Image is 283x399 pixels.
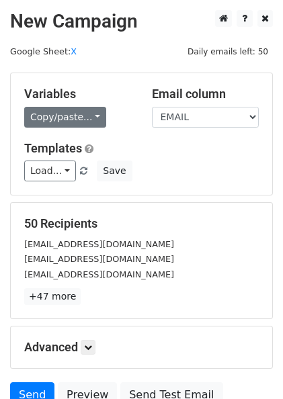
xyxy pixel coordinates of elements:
[10,46,77,56] small: Google Sheet:
[24,161,76,181] a: Load...
[152,87,259,101] h5: Email column
[71,46,77,56] a: X
[24,87,132,101] h5: Variables
[183,44,273,59] span: Daily emails left: 50
[24,239,174,249] small: [EMAIL_ADDRESS][DOMAIN_NAME]
[97,161,132,181] button: Save
[10,10,273,33] h2: New Campaign
[183,46,273,56] a: Daily emails left: 50
[24,107,106,128] a: Copy/paste...
[216,335,283,399] iframe: Chat Widget
[24,216,259,231] h5: 50 Recipients
[24,254,174,264] small: [EMAIL_ADDRESS][DOMAIN_NAME]
[24,141,82,155] a: Templates
[24,269,174,279] small: [EMAIL_ADDRESS][DOMAIN_NAME]
[24,288,81,305] a: +47 more
[24,340,259,355] h5: Advanced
